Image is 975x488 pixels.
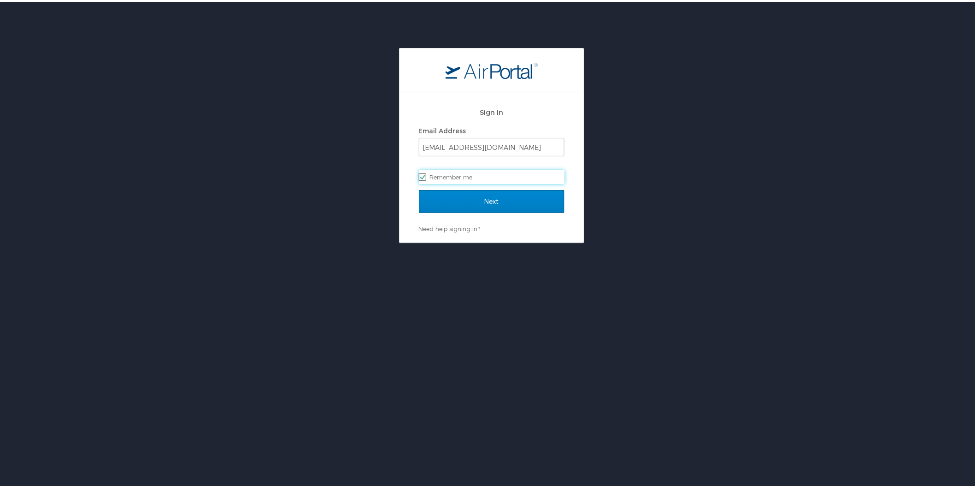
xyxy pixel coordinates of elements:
[419,168,564,182] label: Remember me
[446,60,538,77] img: logo
[419,105,564,116] h2: Sign In
[419,125,466,133] label: Email Address
[419,188,564,211] input: Next
[419,223,481,231] a: Need help signing in?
